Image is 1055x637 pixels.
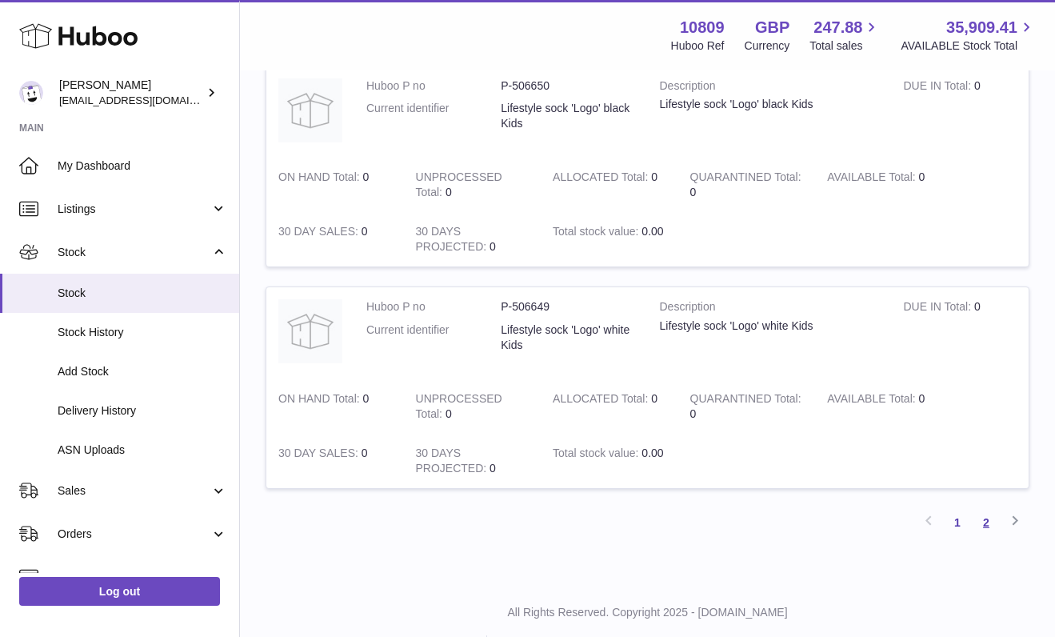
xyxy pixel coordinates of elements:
[278,447,362,463] strong: 30 DAY SALES
[501,101,635,131] dd: Lifestyle sock 'Logo' black Kids
[278,170,363,187] strong: ON HAND Total
[266,212,404,266] td: 0
[278,78,342,142] img: product image
[278,299,342,363] img: product image
[404,212,541,266] td: 0
[416,170,502,202] strong: UNPROCESSED Total
[366,323,501,353] dt: Current identifier
[641,225,663,238] span: 0.00
[946,17,1017,38] span: 35,909.41
[690,407,697,420] span: 0
[58,325,227,340] span: Stock History
[690,392,801,409] strong: QUARANTINED Total
[59,94,235,106] span: [EMAIL_ADDRESS][DOMAIN_NAME]
[891,66,1029,158] td: 0
[827,170,918,187] strong: AVAILABLE Total
[809,17,881,54] a: 247.88 Total sales
[58,443,227,458] span: ASN Uploads
[671,38,725,54] div: Huboo Ref
[253,605,1042,620] p: All Rights Reserved. Copyright 2025 - [DOMAIN_NAME]
[416,447,490,479] strong: 30 DAYS PROJECTED
[660,299,880,318] strong: Description
[901,38,1036,54] span: AVAILABLE Stock Total
[19,81,43,105] img: shop@ballersingod.com
[501,78,635,94] dd: P-506650
[58,527,210,542] span: Orders
[58,570,227,585] span: Usage
[541,379,678,434] td: 0
[972,508,1001,537] a: 2
[690,186,697,198] span: 0
[58,364,227,379] span: Add Stock
[745,38,790,54] div: Currency
[815,379,953,434] td: 0
[660,78,880,98] strong: Description
[366,299,501,314] dt: Huboo P no
[58,202,210,217] span: Listings
[266,379,404,434] td: 0
[366,78,501,94] dt: Huboo P no
[278,225,362,242] strong: 30 DAY SALES
[553,392,651,409] strong: ALLOCATED Total
[541,158,678,212] td: 0
[266,158,404,212] td: 0
[903,79,973,96] strong: DUE IN Total
[901,17,1036,54] a: 35,909.41 AVAILABLE Stock Total
[501,323,635,353] dd: Lifestyle sock 'Logo' white Kids
[660,318,880,334] div: Lifestyle sock 'Logo' white Kids
[501,299,635,314] dd: P-506649
[891,287,1029,379] td: 0
[813,17,862,38] span: 247.88
[809,38,881,54] span: Total sales
[690,170,801,187] strong: QUARANTINED Total
[58,158,227,174] span: My Dashboard
[641,447,663,459] span: 0.00
[404,434,541,488] td: 0
[815,158,953,212] td: 0
[416,225,490,257] strong: 30 DAYS PROJECTED
[755,17,789,38] strong: GBP
[58,403,227,419] span: Delivery History
[553,170,651,187] strong: ALLOCATED Total
[58,483,210,499] span: Sales
[266,434,404,488] td: 0
[553,447,641,463] strong: Total stock value
[58,245,210,260] span: Stock
[366,101,501,131] dt: Current identifier
[553,225,641,242] strong: Total stock value
[416,392,502,424] strong: UNPROCESSED Total
[19,577,220,606] a: Log out
[404,379,541,434] td: 0
[278,392,363,409] strong: ON HAND Total
[943,508,972,537] a: 1
[827,392,918,409] strong: AVAILABLE Total
[903,300,973,317] strong: DUE IN Total
[404,158,541,212] td: 0
[660,97,880,112] div: Lifestyle sock 'Logo' black Kids
[58,286,227,301] span: Stock
[59,78,203,108] div: [PERSON_NAME]
[680,17,725,38] strong: 10809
